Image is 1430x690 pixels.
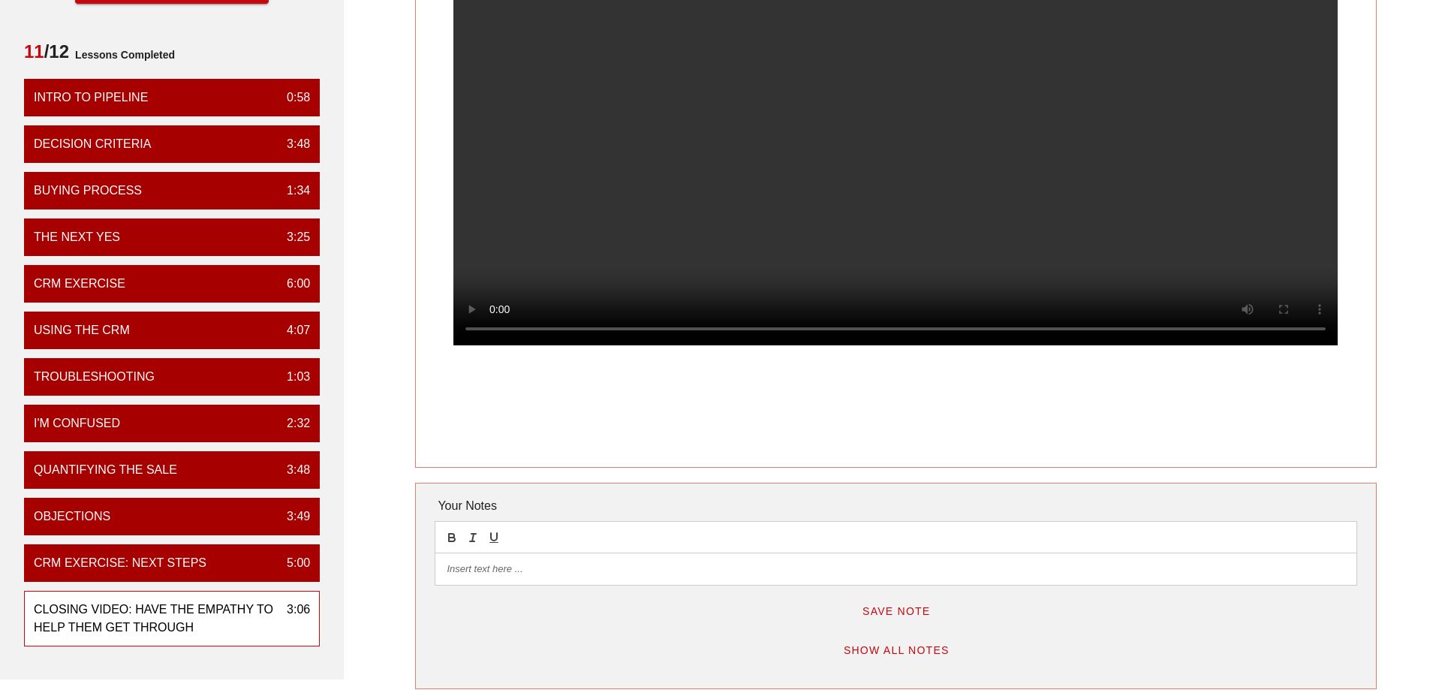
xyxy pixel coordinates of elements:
div: CRM Exercise [34,275,125,293]
div: Objections [34,508,110,526]
div: Your Notes [435,491,1356,521]
div: 0:58 [275,89,310,107]
div: Buying Process [34,182,142,200]
button: Show All Notes [831,637,962,664]
div: 1:34 [275,182,310,200]
span: Lessons Completed [69,40,175,70]
div: 5:00 [275,554,310,572]
div: 3:49 [275,508,310,526]
div: Decision Criteria [34,135,151,153]
div: 1:03 [275,368,310,386]
span: /12 [24,40,69,70]
div: CRM Exercise: Next Steps [34,554,206,572]
div: 3:06 [275,601,310,637]
div: Troubleshooting [34,368,155,386]
span: Show All Notes [843,644,950,656]
div: I'm Confused [34,414,120,432]
div: 2:32 [275,414,310,432]
div: The Next Yes [34,228,120,246]
div: 3:48 [275,135,310,153]
div: 3:25 [275,228,310,246]
div: Quantifying the Sale [34,461,177,479]
button: Save Note [850,598,943,625]
span: 11 [24,41,44,62]
div: Intro to pipeline [34,89,148,107]
div: 6:00 [275,275,310,293]
div: Using the CRM [34,321,130,339]
span: Save Note [862,605,931,617]
div: Closing Video: Have the empathy to help them get through [34,601,275,637]
div: 4:07 [275,321,310,339]
div: 3:48 [275,461,310,479]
